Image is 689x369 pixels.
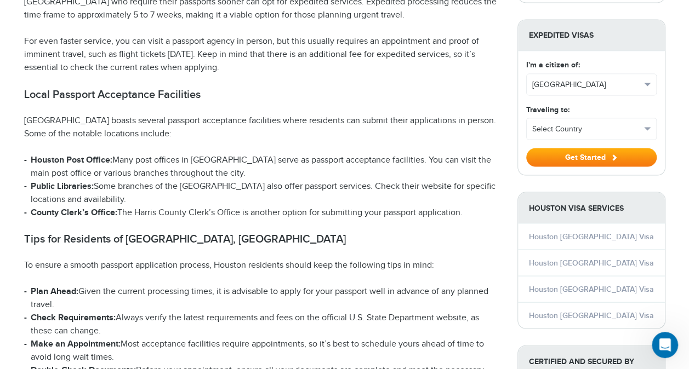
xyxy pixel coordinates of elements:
[529,310,654,320] a: Houston [GEOGRAPHIC_DATA] Visa
[527,74,656,95] button: [GEOGRAPHIC_DATA]
[31,286,78,296] strong: Plan Ahead:
[526,103,570,115] label: Traveling to:
[526,148,657,166] button: Get Started
[518,192,665,223] strong: Houston Visa Services
[24,258,501,272] p: To ensure a smooth passport application process, Houston residents should keep the following tips...
[529,258,654,267] a: Houston [GEOGRAPHIC_DATA] Visa
[24,285,501,311] li: Given the current processing times, it is advisable to apply for your passport well in advance of...
[24,180,501,206] li: Some branches of the [GEOGRAPHIC_DATA] also offer passport services. Check their website for spec...
[24,114,501,140] p: [GEOGRAPHIC_DATA] boasts several passport acceptance facilities where residents can submit their ...
[24,311,501,337] li: Always verify the latest requirements and fees on the official U.S. State Department website, as ...
[529,232,654,241] a: Houston [GEOGRAPHIC_DATA] Visa
[31,312,116,322] strong: Check Requirements:
[532,123,641,134] span: Select Country
[529,284,654,293] a: Houston [GEOGRAPHIC_DATA] Visa
[31,154,112,165] strong: Houston Post Office:
[24,88,501,101] h2: Local Passport Acceptance Facilities
[518,20,665,51] strong: Expedited Visas
[526,59,580,71] label: I'm a citizen of:
[652,332,678,358] iframe: Intercom live chat
[527,118,656,139] button: Select Country
[31,207,117,217] strong: County Clerk’s Office:
[31,181,94,191] strong: Public Libraries:
[24,35,501,74] p: For even faster service, you can visit a passport agency in person, but this usually requires an ...
[24,232,501,245] h2: Tips for Residents of [GEOGRAPHIC_DATA], [GEOGRAPHIC_DATA]
[24,206,501,219] li: The Harris County Clerk’s Office is another option for submitting your passport application.
[31,338,121,349] strong: Make an Appointment:
[532,79,641,90] span: [GEOGRAPHIC_DATA]
[24,153,501,180] li: Many post offices in [GEOGRAPHIC_DATA] serve as passport acceptance facilities. You can visit the...
[24,337,501,364] li: Most acceptance facilities require appointments, so it’s best to schedule yours ahead of time to ...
